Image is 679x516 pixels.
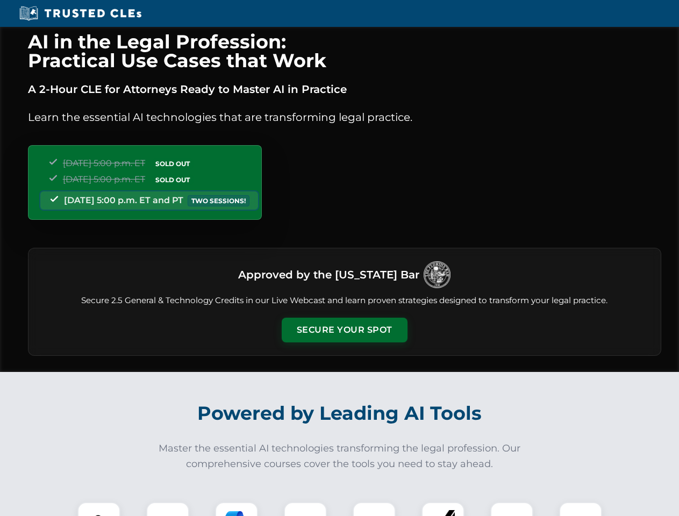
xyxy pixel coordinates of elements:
img: Logo [424,261,451,288]
span: [DATE] 5:00 p.m. ET [63,158,145,168]
button: Secure Your Spot [282,318,408,342]
img: Trusted CLEs [16,5,145,21]
p: A 2-Hour CLE for Attorneys Ready to Master AI in Practice [28,81,661,98]
span: SOLD OUT [152,174,194,185]
h1: AI in the Legal Profession: Practical Use Cases that Work [28,32,661,70]
p: Learn the essential AI technologies that are transforming legal practice. [28,109,661,126]
h2: Powered by Leading AI Tools [42,395,638,432]
p: Secure 2.5 General & Technology Credits in our Live Webcast and learn proven strategies designed ... [41,295,648,307]
span: SOLD OUT [152,158,194,169]
span: [DATE] 5:00 p.m. ET [63,174,145,184]
h3: Approved by the [US_STATE] Bar [238,265,419,284]
p: Master the essential AI technologies transforming the legal profession. Our comprehensive courses... [152,441,528,472]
